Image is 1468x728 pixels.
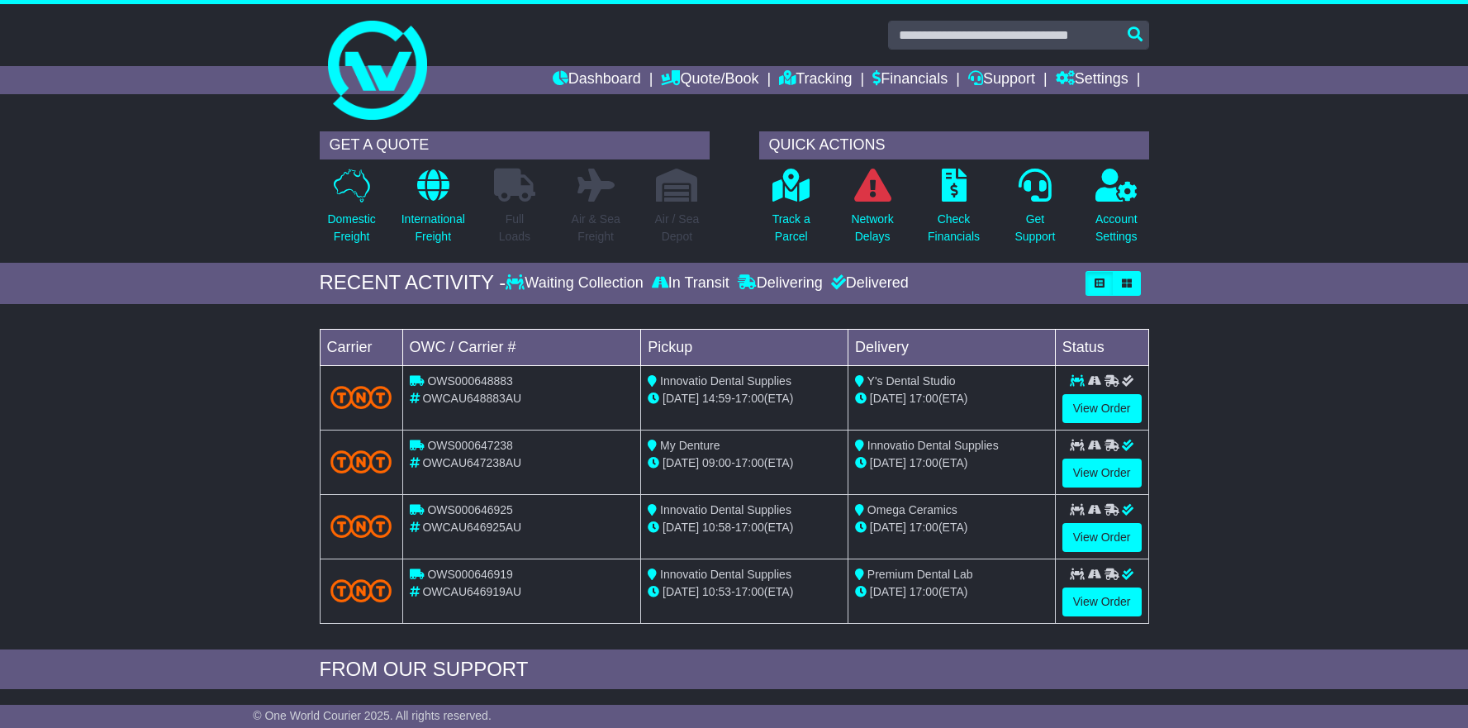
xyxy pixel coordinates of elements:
span: OWS000647238 [427,439,513,452]
span: 17:00 [735,521,764,534]
span: OWCAU646919AU [422,585,521,598]
div: RECENT ACTIVITY - [320,271,506,295]
span: OWCAU648883AU [422,392,521,405]
span: OWCAU646925AU [422,521,521,534]
a: Support [968,66,1035,94]
a: Track aParcel [772,168,811,255]
span: [DATE] [663,521,699,534]
div: In Transit [648,274,734,293]
a: Dashboard [553,66,641,94]
div: (ETA) [855,583,1048,601]
a: NetworkDelays [850,168,894,255]
a: View Order [1062,459,1142,488]
span: OWS000646919 [427,568,513,581]
span: 17:00 [910,521,938,534]
a: DomesticFreight [326,168,376,255]
span: [DATE] [663,585,699,598]
td: Delivery [848,329,1055,365]
a: Tracking [779,66,852,94]
div: - (ETA) [648,519,841,536]
a: CheckFinancials [927,168,981,255]
span: Omega Ceramics [867,503,957,516]
span: 10:53 [702,585,731,598]
div: - (ETA) [648,583,841,601]
span: 09:00 [702,456,731,469]
p: Account Settings [1095,211,1138,245]
span: OWCAU647238AU [422,456,521,469]
span: Innovatio Dental Supplies [867,439,999,452]
p: Full Loads [494,211,535,245]
a: Settings [1056,66,1128,94]
span: [DATE] [870,392,906,405]
span: [DATE] [663,392,699,405]
span: 14:59 [702,392,731,405]
div: GET A QUOTE [320,131,710,159]
span: Innovatio Dental Supplies [660,568,791,581]
a: InternationalFreight [401,168,466,255]
img: TNT_Domestic.png [330,450,392,473]
p: Check Financials [928,211,980,245]
span: 10:58 [702,521,731,534]
p: Network Delays [851,211,893,245]
td: Pickup [641,329,848,365]
span: [DATE] [870,521,906,534]
p: Air / Sea Depot [655,211,700,245]
div: - (ETA) [648,390,841,407]
div: - (ETA) [648,454,841,472]
span: [DATE] [663,456,699,469]
span: Innovatio Dental Supplies [660,503,791,516]
div: Delivered [827,274,909,293]
span: 17:00 [910,456,938,469]
span: 17:00 [735,585,764,598]
div: QUICK ACTIONS [759,131,1149,159]
div: (ETA) [855,519,1048,536]
span: [DATE] [870,585,906,598]
span: 17:00 [735,456,764,469]
span: OWS000646925 [427,503,513,516]
div: FROM OUR SUPPORT [320,658,1149,682]
span: 17:00 [735,392,764,405]
span: Y's Dental Studio [867,374,956,388]
span: Premium Dental Lab [867,568,973,581]
span: My Denture [660,439,720,452]
span: 17:00 [910,392,938,405]
td: Carrier [320,329,402,365]
div: (ETA) [855,454,1048,472]
a: AccountSettings [1095,168,1138,255]
td: Status [1055,329,1148,365]
img: TNT_Domestic.png [330,386,392,408]
a: View Order [1062,394,1142,423]
span: Innovatio Dental Supplies [660,374,791,388]
p: Domestic Freight [327,211,375,245]
a: GetSupport [1014,168,1056,255]
td: OWC / Carrier # [402,329,641,365]
a: Quote/Book [661,66,758,94]
img: TNT_Domestic.png [330,579,392,602]
img: TNT_Domestic.png [330,515,392,537]
a: Financials [872,66,948,94]
div: Delivering [734,274,827,293]
a: View Order [1062,523,1142,552]
span: © One World Courier 2025. All rights reserved. [253,709,492,722]
div: (ETA) [855,390,1048,407]
span: [DATE] [870,456,906,469]
p: International Freight [401,211,465,245]
div: Waiting Collection [506,274,647,293]
a: View Order [1062,588,1142,616]
span: OWS000648883 [427,374,513,388]
span: 17:00 [910,585,938,598]
p: Track a Parcel [772,211,810,245]
p: Air & Sea Freight [572,211,620,245]
p: Get Support [1014,211,1055,245]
